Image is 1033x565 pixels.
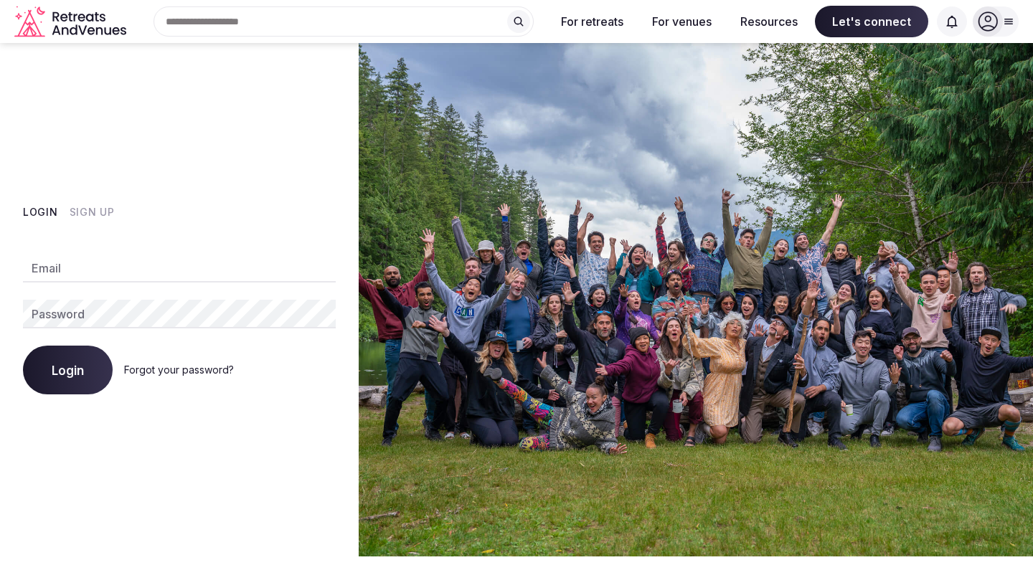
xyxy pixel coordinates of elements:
button: For venues [641,6,723,37]
span: Let's connect [815,6,928,37]
button: Resources [729,6,809,37]
button: For retreats [549,6,635,37]
a: Forgot your password? [124,364,234,376]
svg: Retreats and Venues company logo [14,6,129,38]
span: Login [52,363,84,377]
button: Sign Up [70,205,115,219]
button: Login [23,205,58,219]
a: Visit the homepage [14,6,129,38]
button: Login [23,346,113,394]
img: My Account Background [359,43,1033,556]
